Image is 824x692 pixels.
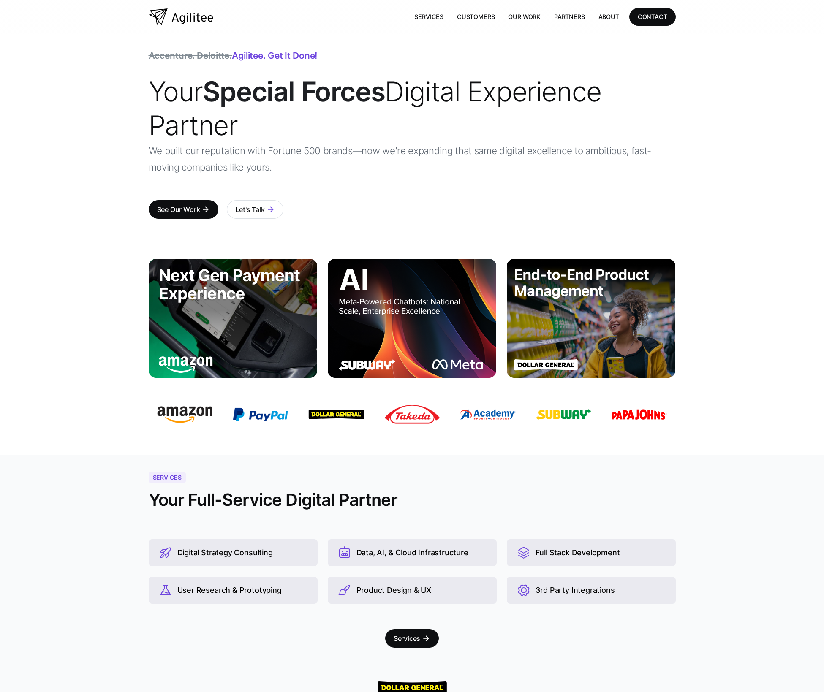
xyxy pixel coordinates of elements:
span: Your Digital Experience Partner [149,75,601,141]
a: Let's Talkarrow_forward [227,200,283,219]
p: We built our reputation with Fortune 500 brands—now we're expanding that same digital excellence ... [149,142,676,175]
span: Accenture. Deloitte. [149,50,232,61]
a: Services [408,8,450,25]
div: Services [149,472,186,483]
div: See Our Work [157,204,200,215]
div: 3rd Party Integrations [536,586,615,595]
div: User Research & Prototyping [177,586,282,595]
a: About [592,8,626,25]
a: home [149,8,213,25]
a: Partners [547,8,592,25]
h2: Your Full-Service Digital Partner [149,489,397,510]
div: Agilitee. Get it done! [149,52,318,60]
a: Our Work [501,8,547,25]
strong: Special Forces [203,75,385,108]
a: CONTACT [629,8,676,25]
div: Let's Talk [235,204,264,215]
div: arrow_forward [267,205,275,214]
a: Customers [450,8,501,25]
div: Data, AI, & Cloud Infrastructure [356,548,468,557]
div: Services [394,632,421,644]
div: Full Stack Development [536,548,620,557]
div: Digital Strategy Consulting [177,548,273,557]
div: arrow_forward [201,205,210,214]
div: Product Design & UX [356,586,432,595]
a: See Our Workarrow_forward [149,200,219,219]
a: Servicesarrow_forward [385,629,439,648]
div: arrow_forward [422,634,430,643]
div: CONTACT [638,11,667,22]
